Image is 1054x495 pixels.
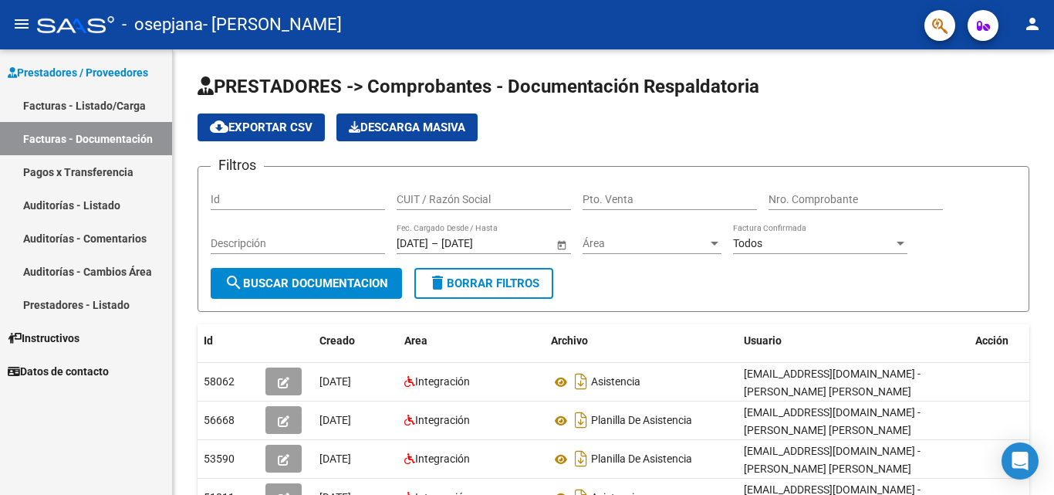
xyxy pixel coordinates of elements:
i: Descargar documento [571,408,591,432]
span: [EMAIL_ADDRESS][DOMAIN_NAME] - [PERSON_NAME] [PERSON_NAME] [744,368,921,398]
span: Integración [415,453,470,465]
span: Instructivos [8,330,79,347]
input: End date [441,237,517,250]
mat-icon: search [225,273,243,292]
span: Id [204,334,213,347]
span: Área [583,237,708,250]
span: Descarga Masiva [349,120,465,134]
datatable-header-cell: Acción [969,324,1046,358]
span: Integración [415,375,470,388]
span: Exportar CSV [210,120,312,134]
button: Exportar CSV [198,114,325,141]
span: 58062 [204,375,235,388]
i: Descargar documento [571,369,591,394]
span: Area [404,334,427,347]
span: - osepjana [122,8,203,42]
button: Open calendar [553,236,569,253]
span: Planilla De Asistencia [591,453,692,466]
span: Planilla De Asistencia [591,415,692,427]
button: Buscar Documentacion [211,268,402,299]
app-download-masive: Descarga masiva de comprobantes (adjuntos) [336,114,478,141]
span: Datos de contacto [8,363,109,380]
span: Prestadores / Proveedores [8,64,148,81]
span: – [431,237,438,250]
span: [DATE] [319,414,351,426]
span: Integración [415,414,470,426]
datatable-header-cell: Usuario [738,324,969,358]
span: Creado [319,334,355,347]
button: Descarga Masiva [336,114,478,141]
span: Borrar Filtros [428,276,539,290]
span: Asistencia [591,376,640,388]
h3: Filtros [211,154,264,176]
span: Usuario [744,334,782,347]
button: Borrar Filtros [414,268,553,299]
datatable-header-cell: Archivo [545,324,738,358]
mat-icon: person [1023,15,1042,33]
span: Archivo [551,334,588,347]
span: PRESTADORES -> Comprobantes - Documentación Respaldatoria [198,76,759,97]
i: Descargar documento [571,446,591,471]
span: Acción [975,334,1008,347]
span: [EMAIL_ADDRESS][DOMAIN_NAME] - [PERSON_NAME] [PERSON_NAME] [744,445,921,475]
div: Open Intercom Messenger [1002,442,1039,480]
span: [DATE] [319,375,351,388]
mat-icon: delete [428,273,447,292]
span: Buscar Documentacion [225,276,388,290]
span: - [PERSON_NAME] [203,8,342,42]
datatable-header-cell: Id [198,324,259,358]
span: [DATE] [319,453,351,465]
span: [EMAIL_ADDRESS][DOMAIN_NAME] - [PERSON_NAME] [PERSON_NAME] [744,406,921,436]
mat-icon: cloud_download [210,117,228,136]
span: 53590 [204,453,235,465]
span: Todos [733,237,762,249]
span: 56668 [204,414,235,426]
mat-icon: menu [12,15,31,33]
datatable-header-cell: Area [398,324,545,358]
datatable-header-cell: Creado [313,324,398,358]
input: Start date [397,237,428,250]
